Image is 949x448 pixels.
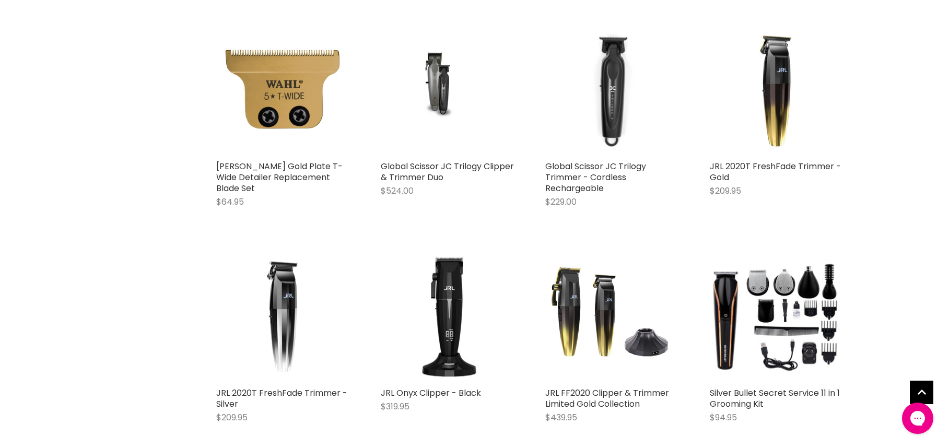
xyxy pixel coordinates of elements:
a: JRL 2020T FreshFade Trimmer - Gold [710,22,843,156]
iframe: Gorgias live chat messenger [897,399,939,438]
a: Silver Bullet Secret Service 11 in 1 Grooming Kit [710,387,840,410]
img: Global Scissor JC Trilogy Clipper & Trimmer Duo [381,22,513,156]
span: $209.95 [216,411,248,423]
a: JRL Onyx Clipper - Black [381,387,481,399]
a: [PERSON_NAME] Gold Plate T-Wide Detailer Replacement Blade Set [216,160,343,194]
img: Silver Bullet Secret Service 11 in 1 Grooming Kit [710,258,843,373]
span: $229.00 [545,196,577,208]
a: Global Scissor JC Trilogy Clipper & Trimmer Duo [381,160,514,183]
span: $64.95 [216,196,244,208]
span: $94.95 [710,411,737,423]
a: JRL 2020T FreshFade Trimmer - Silver [216,249,349,382]
a: JRL 2020T FreshFade Trimmer - Silver [216,387,347,410]
img: JRL FF2020 Clipper & Trimmer Limited Gold Collection [545,249,678,382]
a: Global Scissor JC Trilogy Trimmer - Cordless Rechargeable [545,160,646,194]
span: $524.00 [381,185,414,197]
a: Global Scissor JC Trilogy Trimmer - Cordless Rechargeable [545,22,678,156]
img: Wahl Gold Plate T-Wide Detailer Replacement Blade Set [216,22,349,156]
img: Global Scissor JC Trilogy Trimmer - Cordless Rechargeable [557,22,666,156]
img: JRL 2020T FreshFade Trimmer - Silver [232,249,332,382]
img: JRL Onyx Clipper - Black [381,249,514,382]
a: Silver Bullet Secret Service 11 in 1 Grooming Kit [710,249,843,382]
img: JRL 2020T FreshFade Trimmer - Gold [726,22,826,156]
span: $209.95 [710,185,741,197]
span: $319.95 [381,400,409,412]
span: $439.95 [545,411,577,423]
a: JRL 2020T FreshFade Trimmer - Gold [710,160,841,183]
a: JRL FF2020 Clipper & Trimmer Limited Gold Collection [545,387,669,410]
